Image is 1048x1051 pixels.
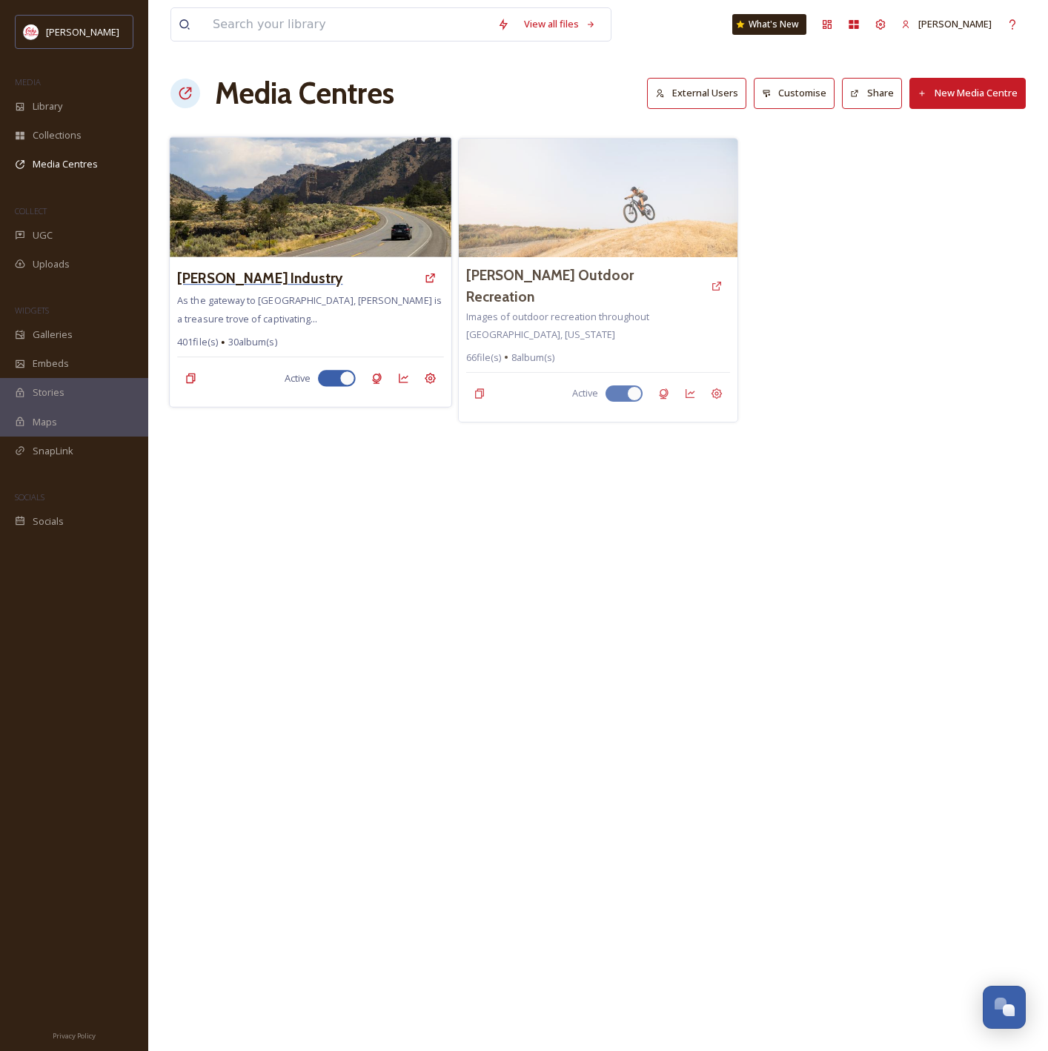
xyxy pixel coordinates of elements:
[228,335,277,349] span: 30 album(s)
[33,415,57,429] span: Maps
[33,128,82,142] span: Collections
[754,78,835,108] button: Customise
[842,78,902,108] button: Share
[732,14,806,35] a: What's New
[177,294,442,325] span: As the gateway to [GEOGRAPHIC_DATA], [PERSON_NAME] is a treasure trove of captivating...
[466,351,501,365] span: 66 file(s)
[285,371,311,385] span: Active
[33,328,73,342] span: Galleries
[517,10,603,39] a: View all files
[177,268,342,289] a: [PERSON_NAME] Industry
[205,8,490,41] input: Search your library
[894,10,999,39] a: [PERSON_NAME]
[33,514,64,528] span: Socials
[466,265,703,308] a: [PERSON_NAME] Outdoor Recreation
[983,986,1026,1029] button: Open Chat
[24,24,39,39] img: images%20(1).png
[53,1026,96,1044] a: Privacy Policy
[572,386,598,400] span: Active
[15,205,47,216] span: COLLECT
[909,78,1026,108] button: New Media Centre
[33,157,98,171] span: Media Centres
[754,78,843,108] a: Customise
[33,444,73,458] span: SnapLink
[33,257,70,271] span: Uploads
[918,17,992,30] span: [PERSON_NAME]
[33,385,64,399] span: Stories
[215,71,394,116] h1: Media Centres
[511,351,554,365] span: 8 album(s)
[15,76,41,87] span: MEDIA
[647,78,754,108] a: External Users
[459,139,737,257] img: 9G09ukj0ESYAAAAAAAADKASummer_2021_MountainBiking_BeckLake_0012_Madden_AndyAustin.jpg
[15,491,44,503] span: SOCIALS
[15,305,49,316] span: WIDGETS
[170,137,451,257] img: 5ad39824-9097-48f2-b7f6-911dc5acb080.jpg
[33,99,62,113] span: Library
[46,25,119,39] span: [PERSON_NAME]
[33,357,69,371] span: Embeds
[466,310,649,341] span: Images of outdoor recreation throughout [GEOGRAPHIC_DATA], [US_STATE]
[177,335,218,349] span: 401 file(s)
[647,78,746,108] button: External Users
[33,228,53,242] span: UGC
[53,1031,96,1041] span: Privacy Policy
